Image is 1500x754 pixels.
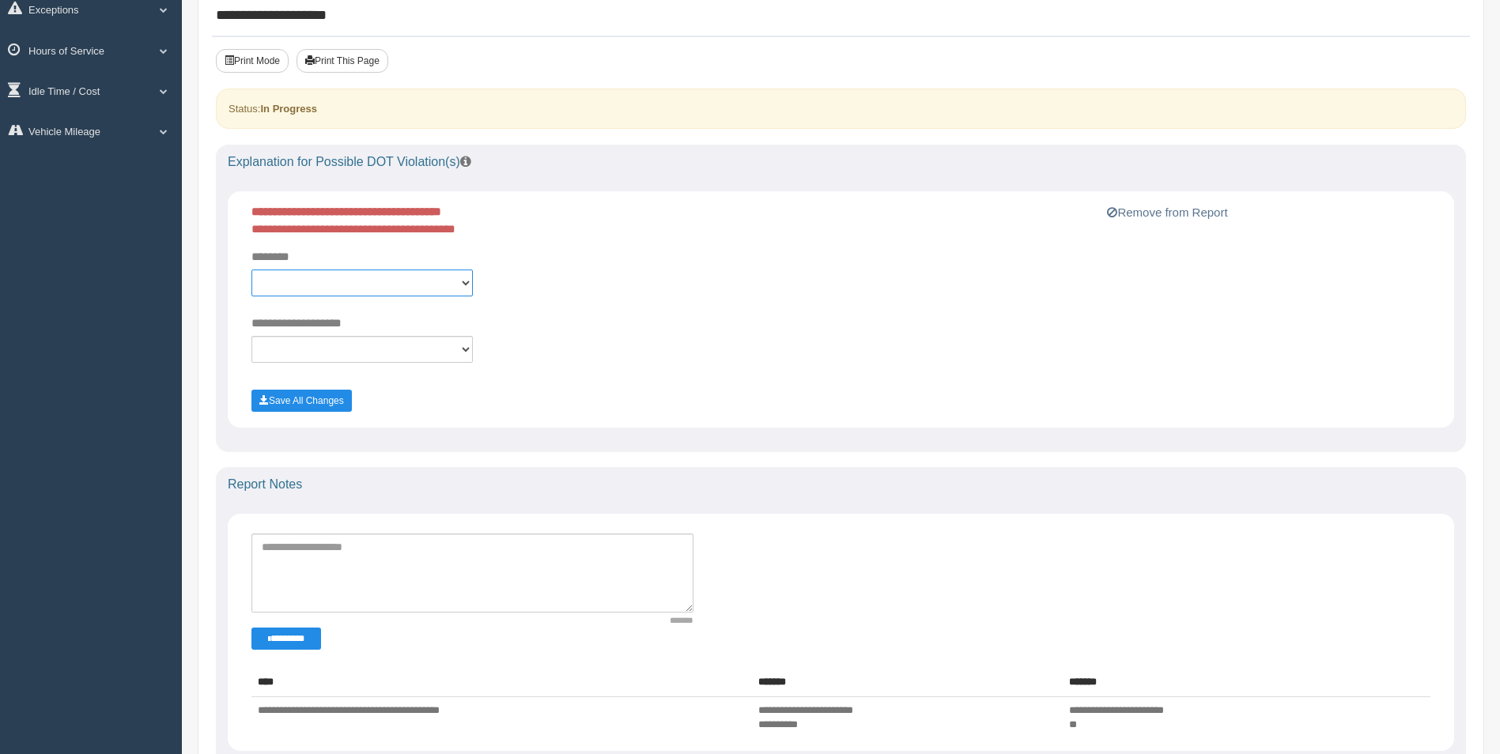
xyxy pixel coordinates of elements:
button: Remove from Report [1102,203,1232,222]
button: Save [251,390,352,412]
button: Change Filter Options [251,628,321,650]
strong: In Progress [260,103,317,115]
button: Print This Page [297,49,388,73]
button: Print Mode [216,49,289,73]
div: Report Notes [216,467,1466,502]
div: Status: [216,89,1466,129]
div: Explanation for Possible DOT Violation(s) [216,145,1466,179]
